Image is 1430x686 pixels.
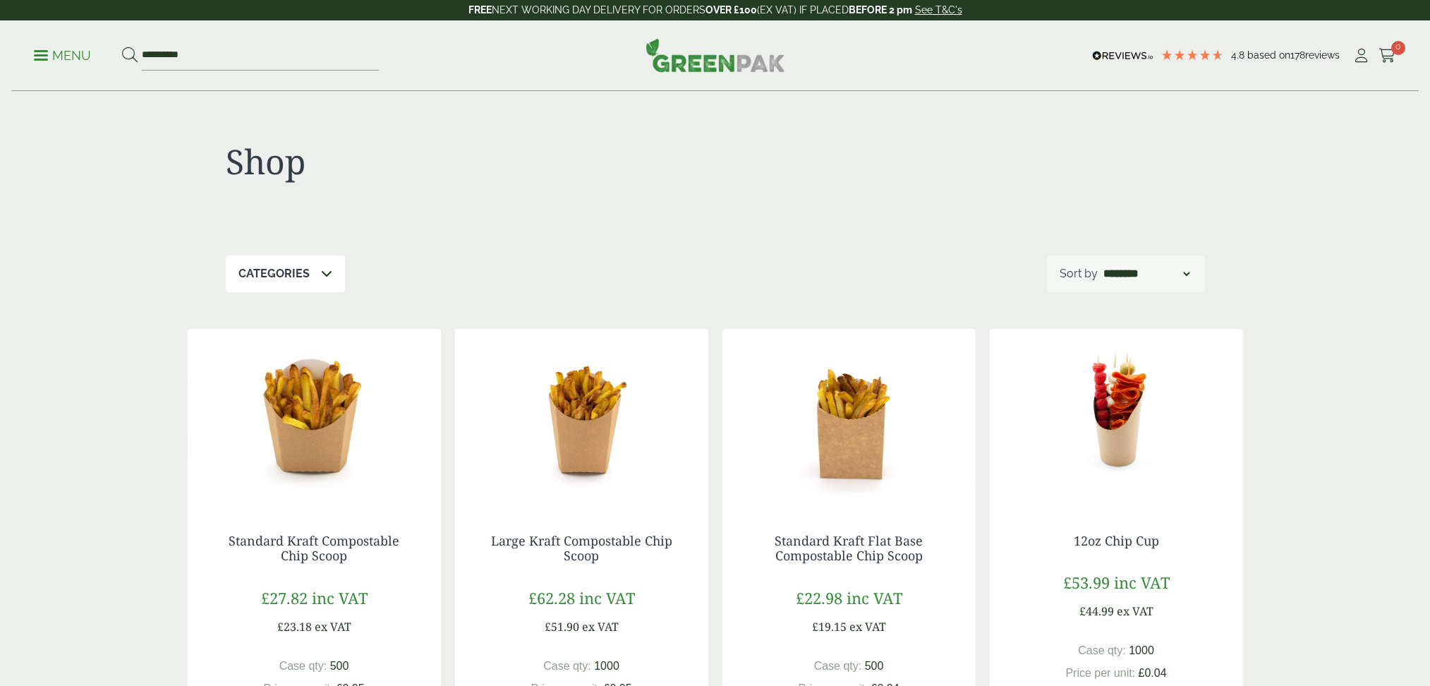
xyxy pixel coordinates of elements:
span: Case qty: [279,660,327,672]
h1: Shop [226,141,715,182]
img: chip scoop [722,329,976,505]
span: 0 [1391,41,1405,55]
strong: OVER £100 [705,4,757,16]
img: GreenPak Supplies [646,38,785,72]
span: 1000 [1129,644,1154,656]
span: 178 [1290,49,1305,61]
span: Case qty: [543,660,591,672]
i: Cart [1379,49,1396,63]
span: 1000 [594,660,619,672]
span: £22.98 [796,587,842,608]
span: ex VAT [315,619,351,634]
span: reviews [1305,49,1340,61]
span: Based on [1247,49,1290,61]
span: £0.04 [1139,667,1167,679]
span: Price per unit: [1065,667,1135,679]
img: chip scoop [455,329,708,505]
span: ex VAT [849,619,886,634]
a: Standard Kraft Compostable Chip Scoop [229,532,399,565]
img: chip scoop [188,329,441,505]
span: £53.99 [1063,572,1110,593]
span: £27.82 [261,587,308,608]
strong: FREE [468,4,492,16]
span: £51.90 [545,619,579,634]
span: inc VAT [847,587,902,608]
span: 4.8 [1231,49,1247,61]
a: Standard Kraft Flat Base Compostable Chip Scoop [775,532,923,565]
span: inc VAT [579,587,635,608]
span: ex VAT [1117,603,1153,619]
span: 500 [330,660,349,672]
span: ex VAT [582,619,619,634]
span: £19.15 [812,619,847,634]
div: 4.78 Stars [1161,49,1224,61]
span: £23.18 [277,619,312,634]
a: Menu [34,47,91,61]
strong: BEFORE 2 pm [849,4,912,16]
p: Sort by [1060,265,1098,282]
select: Shop order [1101,265,1192,282]
i: My Account [1352,49,1370,63]
span: inc VAT [312,587,368,608]
span: Case qty: [1078,644,1126,656]
p: Categories [238,265,310,282]
a: See T&C's [915,4,962,16]
span: 500 [865,660,884,672]
p: Menu [34,47,91,64]
img: 5.5oz Grazing Charcuterie Cup with food [990,329,1243,505]
span: inc VAT [1114,572,1170,593]
span: Case qty: [814,660,862,672]
span: £62.28 [528,587,575,608]
a: 0 [1379,45,1396,66]
span: £44.99 [1079,603,1114,619]
img: REVIEWS.io [1092,51,1153,61]
a: Large Kraft Compostable Chip Scoop [491,532,672,565]
a: 12oz Chip Cup [1074,532,1159,549]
